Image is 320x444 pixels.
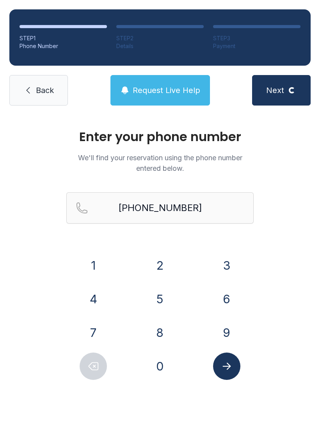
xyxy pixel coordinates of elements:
[146,319,174,346] button: 8
[146,285,174,313] button: 5
[213,319,240,346] button: 9
[66,192,254,224] input: Reservation phone number
[66,152,254,174] p: We'll find your reservation using the phone number entered below.
[116,34,204,42] div: STEP 2
[266,85,284,96] span: Next
[80,319,107,346] button: 7
[146,252,174,279] button: 2
[80,252,107,279] button: 1
[213,285,240,313] button: 6
[20,34,107,42] div: STEP 1
[36,85,54,96] span: Back
[80,285,107,313] button: 4
[213,34,300,42] div: STEP 3
[80,353,107,380] button: Delete number
[66,131,254,143] h1: Enter your phone number
[20,42,107,50] div: Phone Number
[213,42,300,50] div: Payment
[133,85,200,96] span: Request Live Help
[213,252,240,279] button: 3
[213,353,240,380] button: Submit lookup form
[116,42,204,50] div: Details
[146,353,174,380] button: 0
